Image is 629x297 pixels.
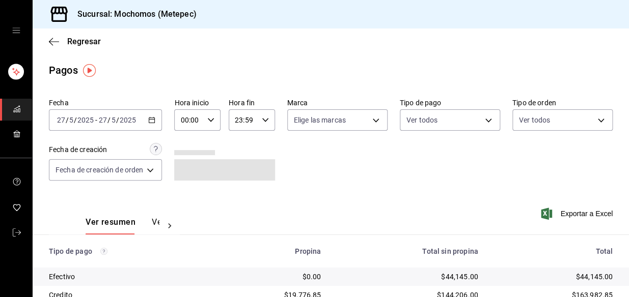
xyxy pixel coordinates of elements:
[49,144,107,155] div: Fecha de creación
[111,116,116,124] input: --
[83,64,96,77] img: Tooltip marker
[49,99,162,106] label: Fecha
[512,99,613,106] label: Tipo de orden
[543,207,613,220] button: Exportar a Excel
[107,116,111,124] span: /
[86,217,159,234] div: navigation tabs
[152,217,190,234] button: Ver pagos
[174,99,221,106] label: Hora inicio
[74,116,77,124] span: /
[69,116,74,124] input: --
[400,99,500,106] label: Tipo de pago
[98,116,107,124] input: --
[116,116,119,124] span: /
[49,247,205,255] div: Tipo de pago
[49,63,78,78] div: Pagos
[222,247,321,255] div: Propina
[12,26,20,35] button: open drawer
[57,116,66,124] input: --
[56,165,143,175] span: Fecha de creación de orden
[49,37,101,46] button: Regresar
[86,217,135,234] button: Ver resumen
[222,272,321,282] div: $0.00
[337,272,478,282] div: $44,145.00
[294,115,346,125] span: Elige las marcas
[67,37,101,46] span: Regresar
[495,247,613,255] div: Total
[69,8,197,20] h3: Sucursal: Mochomos (Metepec)
[495,272,613,282] div: $44,145.00
[519,115,550,125] span: Ver todos
[337,247,478,255] div: Total sin propina
[119,116,136,124] input: ----
[77,116,94,124] input: ----
[406,115,437,125] span: Ver todos
[287,99,388,106] label: Marca
[49,272,205,282] div: Efectivo
[66,116,69,124] span: /
[229,99,275,106] label: Hora fin
[95,116,97,124] span: -
[100,248,107,255] svg: Los pagos realizados con Pay y otras terminales son montos brutos.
